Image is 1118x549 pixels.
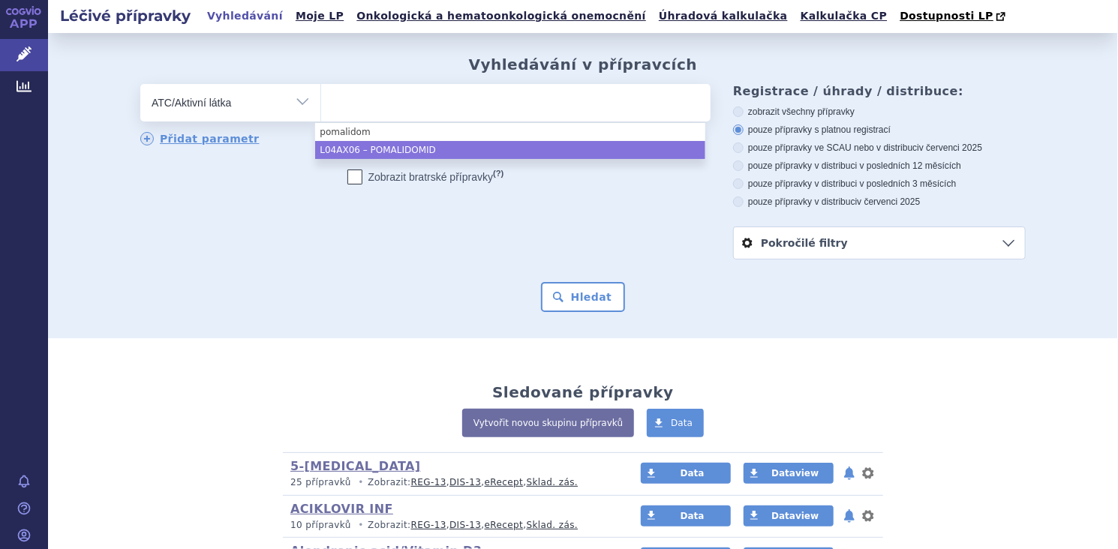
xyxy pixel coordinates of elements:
a: Kalkulačka CP [796,6,892,26]
span: 25 přípravků [290,477,351,487]
span: Data [671,418,693,428]
a: eRecept [485,477,524,487]
abbr: (?) [493,169,503,178]
label: pouze přípravky s platnou registrací [733,124,1026,136]
label: pouze přípravky v distribuci v posledních 3 měsících [733,178,1026,190]
label: pouze přípravky v distribuci [733,196,1026,208]
a: Sklad. zás. [527,477,579,487]
h3: Registrace / úhrady / distribuce: [733,84,1026,98]
a: Sklad. zás. [527,520,579,530]
a: Dataview [744,463,834,484]
h2: Vyhledávání v přípravcích [469,55,698,73]
p: Zobrazit: , , , [290,476,612,489]
a: DIS-13 [449,477,481,487]
label: pouze přípravky v distribuci v posledních 12 měsících [733,160,1026,172]
button: Hledat [541,282,626,312]
a: Dataview [744,505,834,526]
a: Vyhledávání [203,6,287,26]
a: REG-13 [411,520,446,530]
span: v červenci 2025 [919,142,982,153]
h2: Léčivé přípravky [48,5,203,26]
a: REG-13 [411,477,446,487]
button: notifikace [842,464,857,482]
button: nastavení [861,464,876,482]
span: Data [681,511,705,521]
span: Dataview [771,468,819,478]
a: 5-[MEDICAL_DATA] [290,459,421,473]
a: Data [641,463,731,484]
span: v červenci 2025 [857,196,920,207]
a: eRecept [485,520,524,530]
i: • [354,519,368,532]
a: Data [641,505,731,526]
a: Úhradová kalkulačka [654,6,792,26]
span: Dostupnosti LP [900,10,993,22]
label: pouze přípravky ve SCAU nebo v distribuci [733,142,1026,154]
a: Pokročilé filtry [734,227,1025,259]
p: Zobrazit: , , , [290,519,612,532]
a: Moje LP [291,6,348,26]
a: Dostupnosti LP [895,6,1013,27]
button: notifikace [842,507,857,525]
a: Přidat parametr [140,132,260,145]
a: Vytvořit novou skupinu přípravků [462,409,634,437]
label: zobrazit všechny přípravky [733,106,1026,118]
button: nastavení [861,507,876,525]
li: L04AX06 – POMALIDOMID [315,141,705,159]
a: Data [647,409,704,437]
span: Data [681,468,705,478]
span: Dataview [771,511,819,521]
i: • [354,476,368,489]
a: DIS-13 [449,520,481,530]
a: Onkologická a hematoonkologická onemocnění [352,6,651,26]
h2: Sledované přípravky [492,383,674,401]
label: Zobrazit bratrské přípravky [347,169,504,184]
span: 10 přípravků [290,520,351,530]
a: ACIKLOVIR INF [290,502,393,516]
li: pomalidom [315,123,705,141]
